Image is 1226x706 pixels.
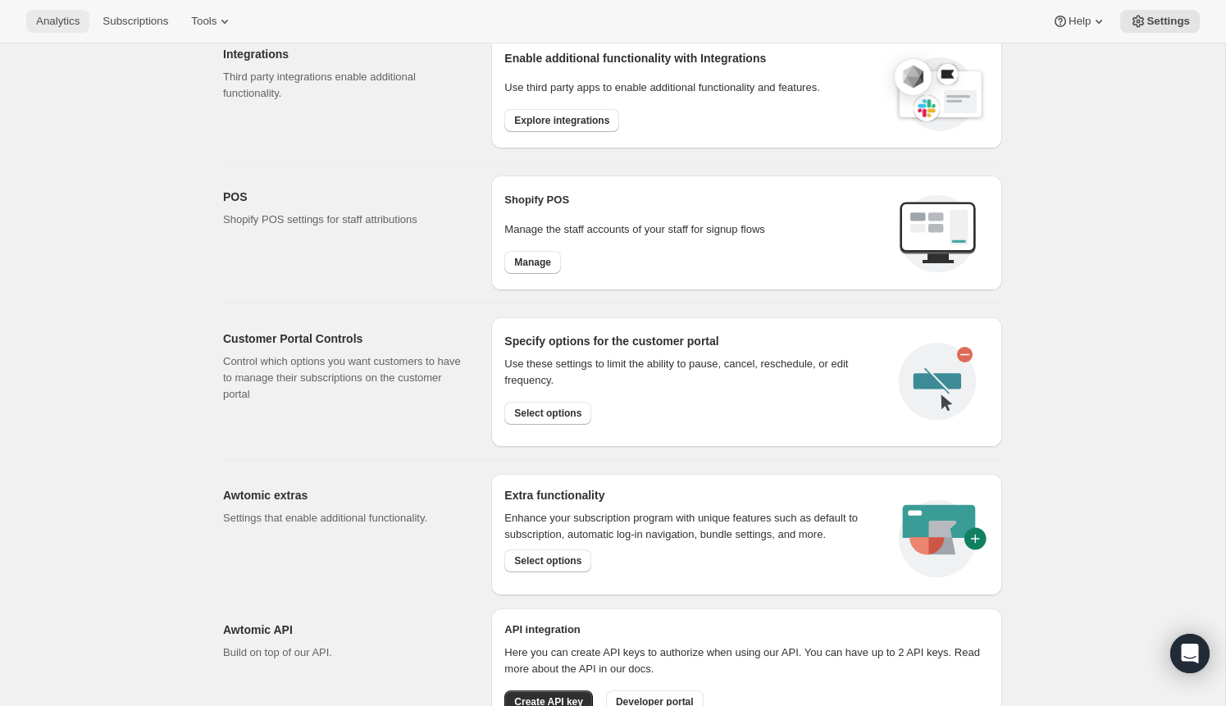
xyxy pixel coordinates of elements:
span: Select options [514,554,581,567]
span: Help [1069,15,1091,28]
h2: Extra functionality [504,487,604,503]
p: Enhance your subscription program with unique features such as default to subscription, automatic... [504,510,879,543]
h2: POS [223,189,465,205]
p: Manage the staff accounts of your staff for signup flows [504,221,886,238]
p: Control which options you want customers to have to manage their subscriptions on the customer po... [223,353,465,403]
span: Manage [514,256,551,269]
h2: API integration [504,622,989,638]
h2: Shopify POS [504,192,886,208]
button: Explore integrations [504,109,619,132]
button: Analytics [26,10,89,33]
button: Select options [504,549,591,572]
span: Analytics [36,15,80,28]
p: Here you can create API keys to authorize when using our API. You can have up to 2 API keys. Read... [504,645,989,677]
p: Shopify POS settings for staff attributions [223,212,465,228]
h2: Specify options for the customer portal [504,333,886,349]
h2: Integrations [223,46,465,62]
button: Help [1042,10,1117,33]
h2: Awtomic API [223,622,465,638]
p: Settings that enable additional functionality. [223,510,465,526]
div: Open Intercom Messenger [1170,634,1210,673]
h2: Enable additional functionality with Integrations [504,50,878,66]
div: Use these settings to limit the ability to pause, cancel, reschedule, or edit frequency. [504,356,886,389]
span: Explore integrations [514,114,609,127]
button: Tools [181,10,243,33]
button: Manage [504,251,561,274]
span: Select options [514,407,581,420]
span: Settings [1146,15,1190,28]
button: Subscriptions [93,10,178,33]
p: Use third party apps to enable additional functionality and features. [504,80,878,96]
button: Settings [1120,10,1200,33]
h2: Awtomic extras [223,487,465,503]
h2: Customer Portal Controls [223,330,465,347]
p: Build on top of our API. [223,645,465,661]
span: Tools [191,15,216,28]
span: Subscriptions [103,15,168,28]
button: Select options [504,402,591,425]
p: Third party integrations enable additional functionality. [223,69,465,102]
